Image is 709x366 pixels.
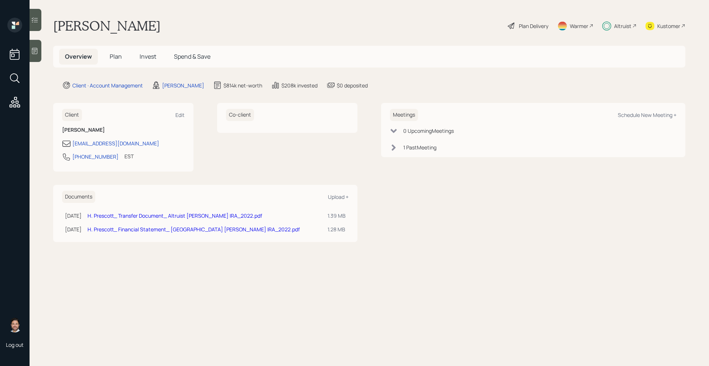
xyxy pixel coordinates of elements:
[65,212,82,220] div: [DATE]
[65,52,92,61] span: Overview
[65,225,82,233] div: [DATE]
[328,225,346,233] div: 1.28 MB
[403,144,436,151] div: 1 Past Meeting
[614,22,631,30] div: Altruist
[124,152,134,160] div: EST
[162,82,204,89] div: [PERSON_NAME]
[226,109,254,121] h6: Co-client
[88,226,300,233] a: H. Prescott_ Financial Statement_ [GEOGRAPHIC_DATA] [PERSON_NAME] IRA_2022.pdf
[72,153,119,160] div: [PHONE_NUMBER]
[390,109,418,121] h6: Meetings
[62,127,185,133] h6: [PERSON_NAME]
[281,82,318,89] div: $208k invested
[174,52,210,61] span: Spend & Save
[328,193,349,200] div: Upload +
[6,341,24,348] div: Log out
[110,52,122,61] span: Plan
[72,82,143,89] div: Client · Account Management
[7,318,22,332] img: michael-russo-headshot.png
[53,18,161,34] h1: [PERSON_NAME]
[88,212,262,219] a: H. Prescott_ Transfer Document_ Altruist [PERSON_NAME] IRA_2022.pdf
[570,22,588,30] div: Warmer
[657,22,680,30] div: Kustomer
[328,212,346,220] div: 1.39 MB
[62,109,82,121] h6: Client
[223,82,262,89] div: $814k net-worth
[403,127,454,135] div: 0 Upcoming Meeting s
[337,82,368,89] div: $0 deposited
[618,111,677,118] div: Schedule New Meeting +
[72,139,159,147] div: [EMAIL_ADDRESS][DOMAIN_NAME]
[140,52,156,61] span: Invest
[519,22,548,30] div: Plan Delivery
[62,191,95,203] h6: Documents
[175,111,185,118] div: Edit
